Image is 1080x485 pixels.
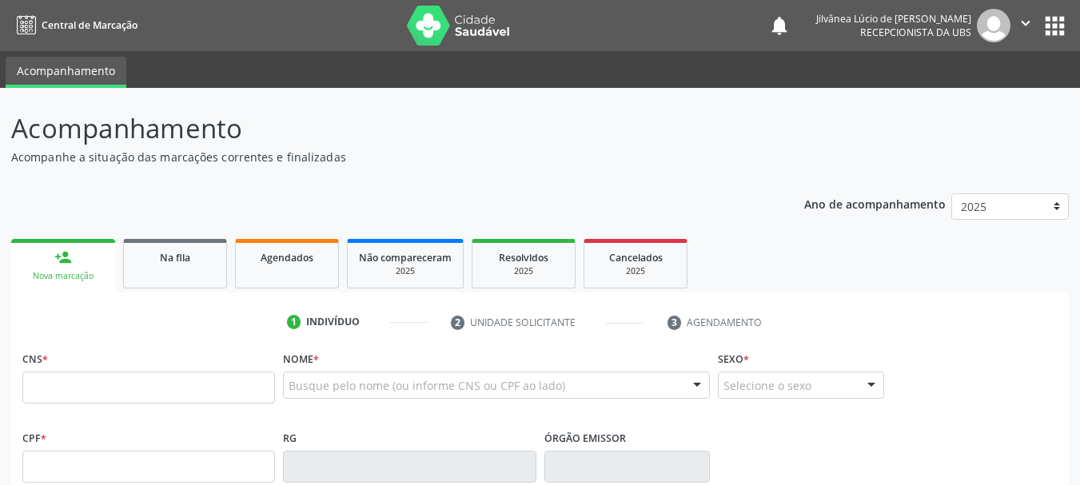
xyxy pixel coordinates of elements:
[596,265,675,277] div: 2025
[1041,12,1069,40] button: apps
[723,377,811,394] span: Selecione o sexo
[1010,9,1041,42] button: 
[11,109,751,149] p: Acompanhamento
[261,251,313,264] span: Agendados
[54,248,72,266] div: person_add
[977,9,1010,42] img: img
[289,377,565,394] span: Busque pelo nome (ou informe CNS ou CPF ao lado)
[11,149,751,165] p: Acompanhe a situação das marcações correntes e finalizadas
[6,57,126,88] a: Acompanhamento
[860,26,971,39] span: Recepcionista da UBS
[283,426,297,451] label: RG
[287,315,301,329] div: 1
[283,347,319,372] label: Nome
[499,251,548,264] span: Resolvidos
[22,270,104,282] div: Nova marcação
[718,347,749,372] label: Sexo
[22,347,48,372] label: CNS
[1017,14,1034,32] i: 
[544,426,626,451] label: Órgão emissor
[160,251,190,264] span: Na fila
[484,265,564,277] div: 2025
[11,12,137,38] a: Central de Marcação
[42,18,137,32] span: Central de Marcação
[359,251,452,264] span: Não compareceram
[816,12,971,26] div: Jilvânea Lúcio de [PERSON_NAME]
[768,14,791,37] button: notifications
[609,251,663,264] span: Cancelados
[359,265,452,277] div: 2025
[306,315,360,329] div: Indivíduo
[804,193,946,213] p: Ano de acompanhamento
